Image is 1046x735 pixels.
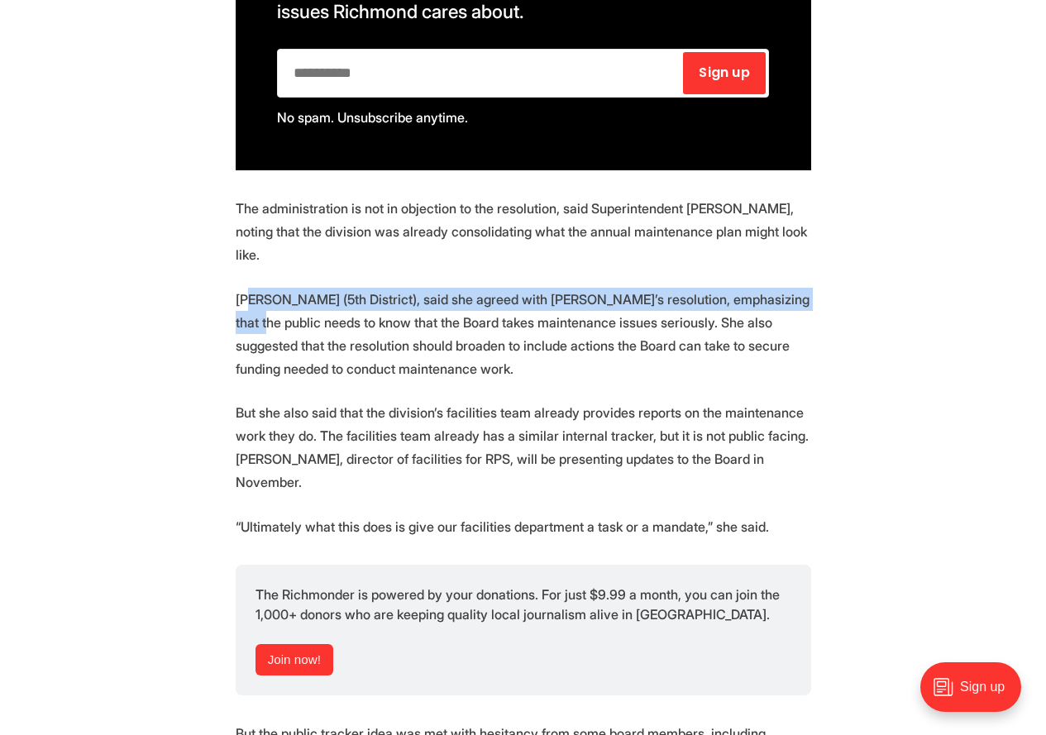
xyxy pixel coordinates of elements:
[236,197,811,266] p: The administration is not in objection to the resolution, said Superintendent [PERSON_NAME], noti...
[256,586,783,623] span: The Richmonder is powered by your donations. For just $9.99 a month, you can join the 1,000+ dono...
[906,654,1046,735] iframe: portal-trigger
[236,401,811,494] p: But she also said that the division’s facilities team already provides reports on the maintenance...
[236,515,811,538] p: “Ultimately what this does is give our facilities department a task or a mandate,” she said.
[683,52,766,94] button: Sign up
[277,109,468,126] span: No spam. Unsubscribe anytime.
[699,66,749,79] span: Sign up
[236,288,811,380] p: [PERSON_NAME] (5th District), said she agreed with [PERSON_NAME]’s resolution, emphasizing that t...
[256,644,334,675] a: Join now!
